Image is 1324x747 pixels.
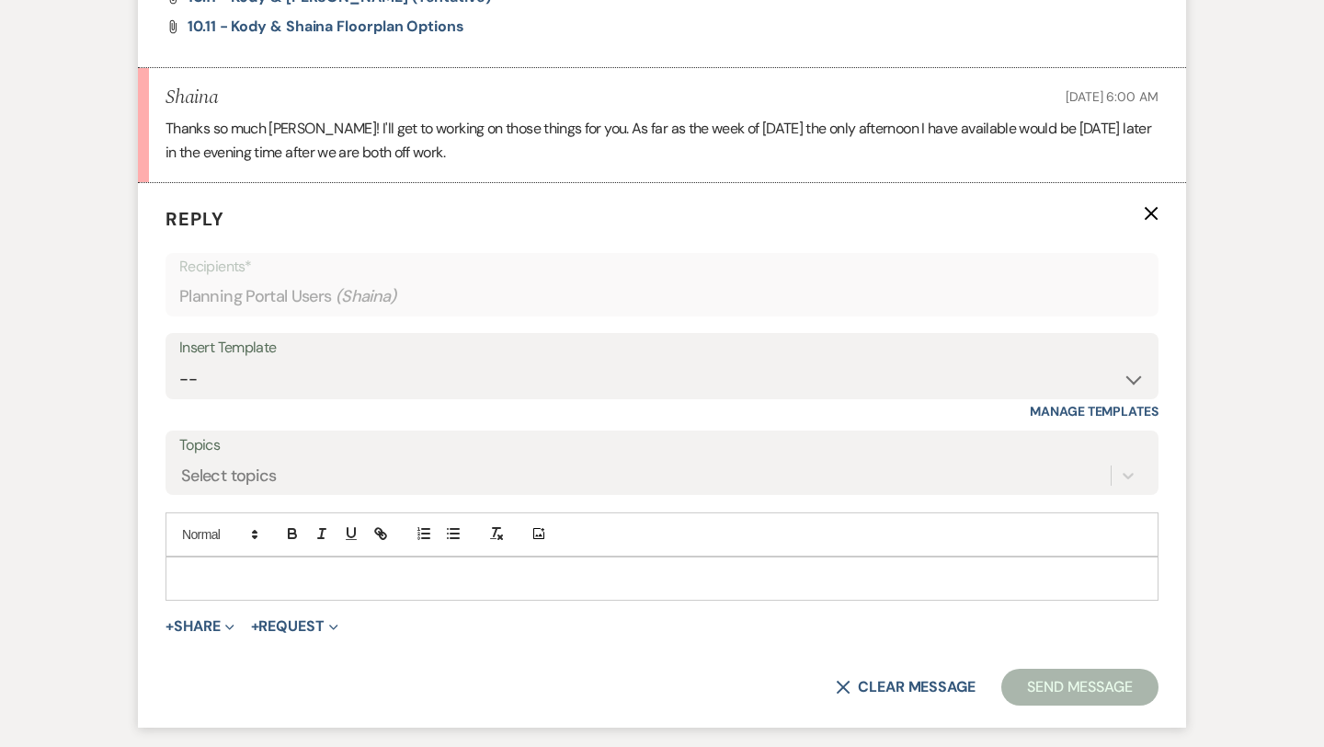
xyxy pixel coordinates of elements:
p: Recipients* [179,255,1145,279]
span: Reply [165,207,224,231]
span: [DATE] 6:00 AM [1066,88,1158,105]
button: Request [251,619,338,634]
div: Select topics [181,464,277,488]
div: Insert Template [179,335,1145,362]
p: Thanks so much [PERSON_NAME]! I'll get to working on those things for you. As far as the week of ... [165,117,1158,164]
button: Share [165,619,234,634]
button: Clear message [836,680,976,695]
a: 10.11 - Kody & Shaina Floorplan Options [188,19,464,34]
span: + [251,619,259,634]
h5: Shaina [165,86,218,109]
label: Topics [179,432,1145,459]
span: 10.11 - Kody & Shaina Floorplan Options [188,17,464,36]
span: ( Shaina ) [336,284,398,309]
span: + [165,619,174,634]
div: Planning Portal Users [179,279,1145,315]
a: Manage Templates [1030,403,1158,419]
button: Send Message [1001,669,1158,706]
